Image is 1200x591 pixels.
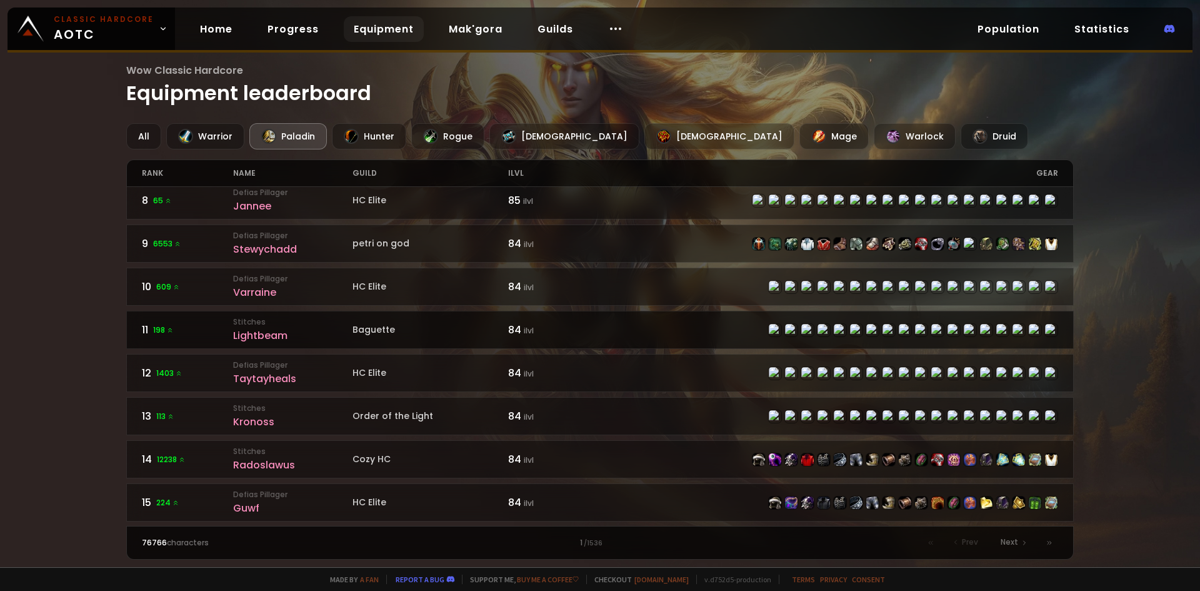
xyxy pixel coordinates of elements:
img: item-19145 [817,238,830,250]
a: Report a bug [396,575,444,584]
img: item-22425 [817,453,830,466]
img: item-22427 [850,453,862,466]
small: Defias Pillager [233,187,352,198]
div: Taytayheals [233,371,352,386]
div: guild [352,160,508,186]
span: v. d752d5 - production [696,575,771,584]
div: Cozy HC [352,453,508,466]
small: ilvl [524,239,534,250]
img: item-5976 [1045,453,1057,466]
div: 9 [142,236,234,251]
a: Buy me a coffee [517,575,579,584]
div: Jannee [233,198,352,214]
img: item-18510 [980,238,992,250]
img: item-20264 [899,238,911,250]
img: item-22431 [850,497,862,509]
div: HC Elite [352,280,508,293]
div: Paladin [249,123,327,149]
img: item-2575 [801,453,814,466]
a: Consent [852,575,885,584]
a: 11198 StitchesLightbeamBaguette84 ilvlitem-22428item-23036item-22429item-2576item-22425item-22431... [126,311,1074,349]
div: 85 [508,193,600,208]
img: item-21210 [931,497,944,509]
small: ilvl [524,498,534,508]
div: HC Elite [352,496,508,509]
span: 12238 [157,454,186,465]
img: item-23001 [947,453,960,466]
div: name [233,160,352,186]
div: 13 [142,408,234,424]
small: Defias Pillager [233,273,352,285]
div: 84 [508,279,600,295]
div: 14 [142,452,234,467]
img: item-21583 [980,453,992,466]
div: Varraine [233,285,352,300]
div: 84 [508,495,600,510]
a: 96553 Defias PillagerStewychaddpetri on god84 ilvlitem-16955item-21507item-18810item-2576item-191... [126,225,1074,263]
div: Baguette [352,323,508,336]
span: Wow Classic Hardcore [126,63,1074,78]
a: 121403 Defias PillagerTaytayhealsHC Elite84 ilvlitem-22428item-21712item-22429item-2575item-22425... [126,354,1074,392]
div: Radoslawus [233,457,352,473]
a: Progress [257,16,329,42]
div: 84 [508,365,600,381]
img: item-22426 [899,453,911,466]
small: / 1536 [584,538,602,548]
span: 609 [156,281,180,293]
img: item-21625 [964,497,976,509]
a: Terms [792,575,815,584]
img: item-21620 [915,453,927,466]
small: ilvl [524,412,534,422]
div: 11 [142,322,234,338]
a: [DOMAIN_NAME] [634,575,689,584]
small: ilvl [524,455,534,465]
img: item-22424 [899,497,911,509]
img: item-22429 [801,497,814,509]
img: item-22426 [915,497,927,509]
img: item-21507 [769,238,781,250]
div: [DEMOGRAPHIC_DATA] [489,123,639,149]
span: 1403 [156,368,182,379]
div: 12 [142,365,234,381]
small: ilvl [523,196,533,206]
img: item-11840 [817,497,830,509]
div: characters [142,537,371,548]
div: 1 [371,537,829,548]
div: Warlock [874,123,956,149]
img: item-21620 [947,497,960,509]
img: item-2576 [801,238,814,250]
div: Mage [799,123,869,149]
img: item-21583 [996,497,1009,509]
small: ilvl [524,368,534,379]
img: item-19395 [980,497,992,509]
div: Lightbeam [233,328,352,343]
div: 84 [508,408,600,424]
div: 84 [508,236,600,251]
small: Stitches [233,446,352,457]
div: 84 [508,452,600,467]
div: gear [600,160,1058,186]
img: item-22430 [866,453,879,466]
div: HC Elite [352,366,508,380]
img: item-16058 [931,238,944,250]
div: Hunter [332,123,406,149]
img: item-23056 [996,453,1009,466]
div: Guwf [233,500,352,516]
div: 10 [142,279,234,295]
img: item-22431 [834,453,846,466]
small: Defias Pillager [233,489,352,500]
div: Rogue [411,123,484,149]
img: item-19140 [915,238,927,250]
div: Stewychadd [233,241,352,257]
h1: Equipment leaderboard [126,63,1074,108]
span: Prev [962,537,978,548]
div: 15 [142,495,234,510]
span: 76766 [142,537,167,548]
small: ilvl [524,325,534,336]
div: Order of the Light [352,410,508,423]
img: item-22428 [752,453,765,466]
span: 198 [153,325,174,336]
div: Kronoss [233,414,352,430]
span: Support me, [462,575,579,584]
img: item-19140 [931,453,944,466]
